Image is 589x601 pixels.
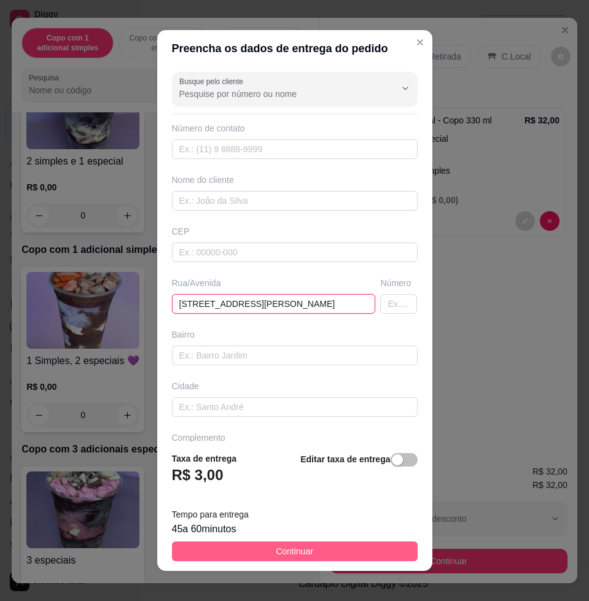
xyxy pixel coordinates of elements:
[157,30,432,67] header: Preencha os dados de entrega do pedido
[172,465,224,485] h3: R$ 3,00
[172,397,418,417] input: Ex.: Santo André
[172,122,418,134] div: Número de contato
[172,328,418,341] div: Bairro
[172,225,418,238] div: CEP
[172,294,376,314] input: Ex.: Rua Oscar Freire
[276,545,313,558] span: Continuar
[172,432,418,444] div: Complemento
[380,294,417,314] input: Ex.: 44
[172,191,418,211] input: Ex.: João da Silva
[172,242,418,262] input: Ex.: 00000-000
[172,510,249,519] span: Tempo para entrega
[172,380,418,392] div: Cidade
[179,76,248,87] label: Busque pelo cliente
[172,522,418,537] div: 45 a 60 minutos
[172,454,237,463] strong: Taxa de entrega
[172,541,418,561] button: Continuar
[396,79,415,98] button: Show suggestions
[410,33,430,52] button: Close
[179,88,376,100] input: Busque pelo cliente
[172,277,376,289] div: Rua/Avenida
[300,454,390,464] strong: Editar taxa de entrega
[380,277,417,289] div: Número
[172,174,418,186] div: Nome do cliente
[172,346,418,365] input: Ex.: Bairro Jardim
[172,139,418,159] input: Ex.: (11) 9 8888-9999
